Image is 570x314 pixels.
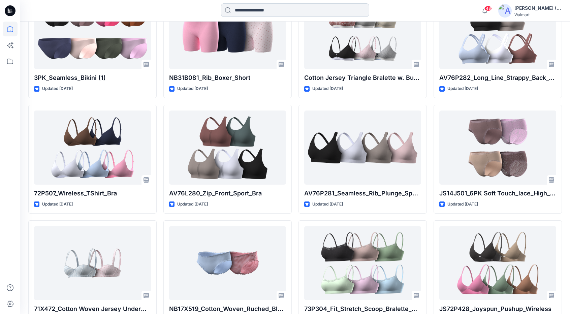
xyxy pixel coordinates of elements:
[34,189,151,198] p: 72P507_Wireless_TShirt_Bra
[304,73,421,83] p: Cotton Jersey Triangle Bralette w. Buttons ex-elastic_Bra (1)
[312,201,343,208] p: Updated [DATE]
[34,226,151,300] a: 71X472_Cotton Woven Jersey Underwire Bra
[34,73,151,83] p: 3PK_Seamless_Bikini (1)
[169,226,286,300] a: NB17X519_Cotton_Woven_Ruched_Bloomer
[304,304,421,314] p: 73P304_Fit_Stretch_Scoop_Bralette_With_Lace (1)
[34,304,151,314] p: 71X472_Cotton Woven Jersey Underwire Bra
[42,201,73,208] p: Updated [DATE]
[169,304,286,314] p: NB17X519_Cotton_Woven_Ruched_Bloomer
[177,201,208,208] p: Updated [DATE]
[439,226,556,300] a: JS72P428_Joyspun_Pushup_Wireless
[312,85,343,92] p: Updated [DATE]
[169,73,286,83] p: NB31B081_Rib_Boxer_Short
[304,226,421,300] a: 73P304_Fit_Stretch_Scoop_Bralette_With_Lace (1)
[484,6,492,11] span: 48
[304,189,421,198] p: AV76P281_Seamless_Rib_Plunge_Sport_Bra
[514,12,562,17] div: Walmart
[447,85,478,92] p: Updated [DATE]
[34,111,151,185] a: 72P507_Wireless_TShirt_Bra
[169,111,286,185] a: AV76L280_Zip_Front_Sport_Bra
[439,73,556,83] p: AV76P282_Long_Line_Strappy_Back_Sport_Bra (1)
[42,85,73,92] p: Updated [DATE]
[304,111,421,185] a: AV76P281_Seamless_Rib_Plunge_Sport_Bra
[177,85,208,92] p: Updated [DATE]
[439,189,556,198] p: JS14J501_6PK Soft Touch_lace_High_Waist_Cheeky
[447,201,478,208] p: Updated [DATE]
[439,111,556,185] a: JS14J501_6PK Soft Touch_lace_High_Waist_Cheeky
[498,4,512,18] img: avatar
[439,304,556,314] p: JS72P428_Joyspun_Pushup_Wireless
[169,189,286,198] p: AV76L280_Zip_Front_Sport_Bra
[514,4,562,12] div: [PERSON_NAME] (Delta Galil)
